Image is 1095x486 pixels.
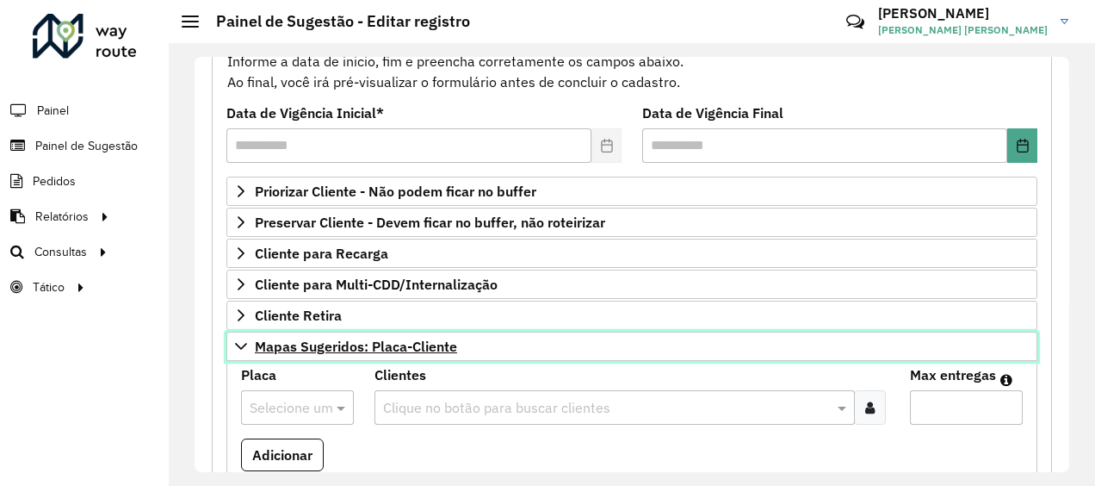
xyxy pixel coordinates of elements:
[1007,128,1037,163] button: Choose Date
[255,215,605,229] span: Preservar Cliente - Devem ficar no buffer, não roteirizar
[255,184,536,198] span: Priorizar Cliente - Não podem ficar no buffer
[226,208,1037,237] a: Preservar Cliente - Devem ficar no buffer, não roteirizar
[33,278,65,296] span: Tático
[878,5,1048,22] h3: [PERSON_NAME]
[34,243,87,261] span: Consultas
[837,3,874,40] a: Contato Rápido
[226,103,384,123] label: Data de Vigência Inicial
[878,22,1048,38] span: [PERSON_NAME] [PERSON_NAME]
[910,364,996,385] label: Max entregas
[226,301,1037,330] a: Cliente Retira
[35,137,138,155] span: Painel de Sugestão
[255,340,457,353] span: Mapas Sugeridos: Placa-Cliente
[255,277,498,291] span: Cliente para Multi-CDD/Internalização
[33,172,76,190] span: Pedidos
[35,208,89,226] span: Relatórios
[226,270,1037,299] a: Cliente para Multi-CDD/Internalização
[226,332,1037,361] a: Mapas Sugeridos: Placa-Cliente
[226,29,1037,93] div: Informe a data de inicio, fim e preencha corretamente os campos abaixo. Ao final, você irá pré-vi...
[37,102,69,120] span: Painel
[255,246,388,260] span: Cliente para Recarga
[199,12,470,31] h2: Painel de Sugestão - Editar registro
[241,439,324,471] button: Adicionar
[255,308,342,322] span: Cliente Retira
[226,177,1037,206] a: Priorizar Cliente - Não podem ficar no buffer
[642,103,783,123] label: Data de Vigência Final
[1000,373,1012,387] em: Máximo de clientes que serão colocados na mesma rota com os clientes informados
[374,364,426,385] label: Clientes
[226,239,1037,268] a: Cliente para Recarga
[241,364,276,385] label: Placa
